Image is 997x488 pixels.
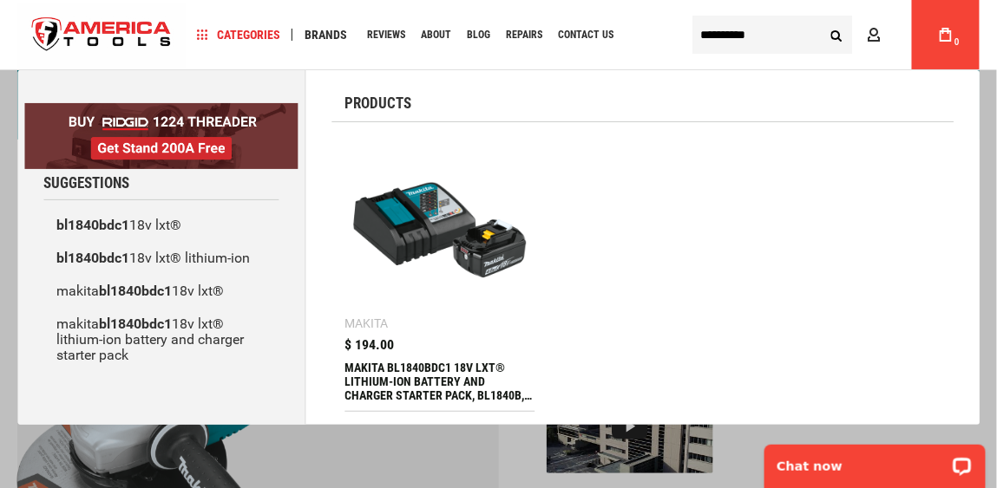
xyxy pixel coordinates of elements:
a: Repairs [498,23,550,47]
b: bl1840bdc1 [99,316,172,332]
span: Contact Us [558,29,613,40]
span: Suggestions [43,176,129,191]
a: bl1840bdc118v lxt® lithium-ion [43,242,279,275]
img: BOGO: Buy RIDGID® 1224 Threader, Get Stand 200A Free! [24,103,298,169]
div: Makita [345,317,389,329]
span: Brands [305,29,347,41]
img: America Tools [17,3,186,68]
a: Contact Us [550,23,621,47]
a: makitabl1840bdc118v lxt® lithium-ion battery and charger starter pack [43,308,279,372]
b: bl1840bdc1 [56,217,129,233]
img: MAKITA BL1840BDC1 18V LXT® LITHIUM-ION BATTERY AND CHARGER STARTER PACK, BL1840B, DC18RC (4.0AH) [354,144,527,316]
span: Categories [197,29,280,41]
button: Search [820,18,853,51]
a: bl1840bdc118v lxt® [43,209,279,242]
span: $ 194.00 [345,338,395,352]
span: 0 [954,37,960,47]
a: Blog [459,23,498,47]
a: MAKITA BL1840BDC1 18V LXT® LITHIUM-ION BATTERY AND CHARGER STARTER PACK, BL1840B, DC18RC (4.0AH) ... [345,135,535,411]
a: BOGO: Buy RIDGID® 1224 Threader, Get Stand 200A Free! [24,103,298,116]
a: About [413,23,459,47]
a: Categories [189,23,288,47]
span: Reviews [367,29,405,40]
a: makitabl1840bdc118v lxt® [43,275,279,308]
span: Repairs [506,29,542,40]
b: bl1840bdc1 [99,283,172,299]
b: bl1840bdc1 [56,250,129,266]
a: Brands [297,23,355,47]
iframe: LiveChat chat widget [753,433,997,488]
div: MAKITA BL1840BDC1 18V LXT® LITHIUM-ION BATTERY AND CHARGER STARTER PACK, BL1840B, DC18RC (4.0AH) [345,361,535,402]
span: Products [345,96,412,111]
a: Reviews [359,23,413,47]
span: About [421,29,451,40]
a: store logo [17,3,186,68]
span: Blog [467,29,490,40]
